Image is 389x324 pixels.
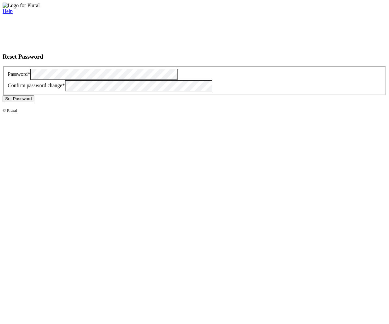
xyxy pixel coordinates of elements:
h3: Reset Password [3,53,386,60]
img: Logo for Plural [3,3,40,8]
small: © Plural [3,108,17,113]
label: Password [8,71,30,77]
a: Help [3,8,13,14]
button: Set Password [3,95,34,102]
label: Confirm password change [8,83,65,88]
